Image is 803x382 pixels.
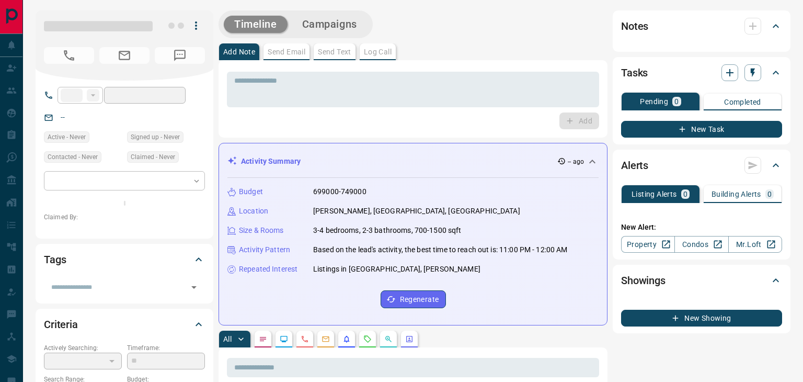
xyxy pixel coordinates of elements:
a: Condos [674,236,728,253]
h2: Alerts [621,157,648,174]
span: No Email [99,47,150,64]
svg: Lead Browsing Activity [280,335,288,343]
h2: Notes [621,18,648,35]
p: 3-4 bedrooms, 2-3 bathrooms, 700-1500 sqft [313,225,462,236]
button: Open [187,280,201,295]
button: New Task [621,121,782,138]
p: -- ago [568,157,584,166]
span: No Number [155,47,205,64]
p: 0 [674,98,679,105]
div: Activity Summary-- ago [227,152,599,171]
span: Claimed - Never [131,152,175,162]
p: Listings in [GEOGRAPHIC_DATA], [PERSON_NAME] [313,264,480,275]
p: Actively Searching: [44,343,122,353]
button: Timeline [224,16,288,33]
p: Based on the lead's activity, the best time to reach out is: 11:00 PM - 12:00 AM [313,244,568,255]
span: No Number [44,47,94,64]
p: Size & Rooms [239,225,284,236]
svg: Requests [363,335,372,343]
p: Building Alerts [712,190,761,198]
div: Tags [44,247,205,272]
p: Pending [640,98,668,105]
p: Activity Summary [241,156,301,167]
p: 699000-749000 [313,186,366,197]
div: Tasks [621,60,782,85]
span: Active - Never [48,132,86,142]
p: Budget [239,186,263,197]
a: Mr.Loft [728,236,782,253]
button: Campaigns [292,16,368,33]
svg: Opportunities [384,335,393,343]
span: Contacted - Never [48,152,98,162]
a: -- [61,113,65,121]
h2: Showings [621,272,666,289]
h2: Tasks [621,64,648,81]
p: Listing Alerts [632,190,677,198]
p: Location [239,206,268,217]
svg: Agent Actions [405,335,414,343]
div: Criteria [44,312,205,337]
button: Regenerate [381,290,446,308]
p: Claimed By: [44,212,205,222]
p: Completed [724,98,761,106]
p: New Alert: [621,222,782,233]
p: 0 [683,190,687,198]
p: 0 [767,190,772,198]
a: Property [621,236,675,253]
svg: Calls [301,335,309,343]
div: Showings [621,268,782,293]
h2: Criteria [44,316,78,333]
button: New Showing [621,310,782,327]
div: Alerts [621,153,782,178]
p: Timeframe: [127,343,205,353]
p: [PERSON_NAME], [GEOGRAPHIC_DATA], [GEOGRAPHIC_DATA] [313,206,520,217]
p: Repeated Interest [239,264,297,275]
p: Add Note [223,48,255,55]
svg: Notes [259,335,267,343]
svg: Emails [322,335,330,343]
p: Activity Pattern [239,244,290,255]
svg: Listing Alerts [342,335,351,343]
div: Notes [621,14,782,39]
p: All [223,335,232,343]
h2: Tags [44,251,66,268]
span: Signed up - Never [131,132,180,142]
